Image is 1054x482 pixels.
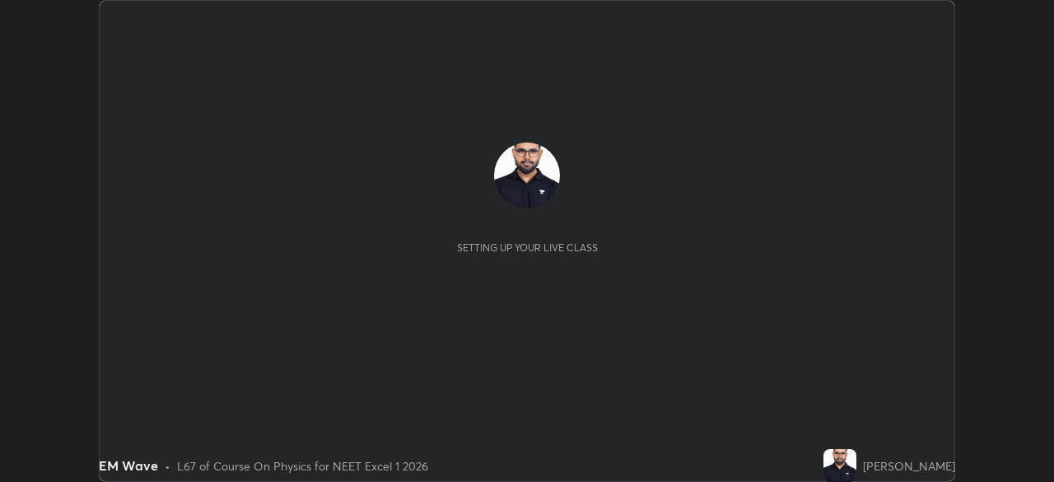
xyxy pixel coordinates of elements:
[177,457,428,475] div: L67 of Course On Physics for NEET Excel 1 2026
[457,241,598,254] div: Setting up your live class
[165,457,170,475] div: •
[99,456,158,475] div: EM Wave
[494,143,560,208] img: 5c0d771597b348b1998e7a7797b362bf.jpg
[863,457,955,475] div: [PERSON_NAME]
[823,449,856,482] img: 5c0d771597b348b1998e7a7797b362bf.jpg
